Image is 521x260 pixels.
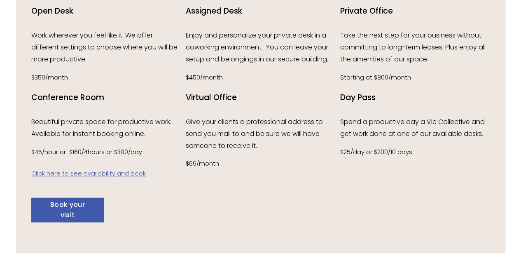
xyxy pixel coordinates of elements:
a: Book your visit [31,198,104,222]
p: Enjoy and personalize your private desk in a coworking environment. You can leave your setup and ... [186,30,336,65]
p: Give your clients a professional address to send you mail to and be sure we will have someone to ... [186,116,336,152]
p: Beautiful private space for productive work. Available for instant booking online. [31,116,181,140]
h4: Private Office [340,6,490,16]
p: Starting at $800/month [340,72,490,83]
h4: Virtual Office [186,92,336,103]
h4: Conference Room [31,92,181,103]
p: $450/month [186,72,336,83]
h4: Assigned Desk [186,6,336,16]
p: $25/day or $200/10 days [340,147,490,157]
p: Work wherever you feel like it. We offer different settings to choose where you will be more prod... [31,30,181,65]
a: Click here to see availability and book [31,169,146,178]
p: Take the next step for your business without committing to long-term leases. Plus enjoy all the a... [340,30,490,65]
p: $350/month [31,72,181,83]
p: Spend a productive day a Vic Collective and get work done at one of our available desks. [340,116,490,140]
p: $65/month [186,158,336,169]
h4: Open Desk [31,6,181,16]
h4: Day Pass [340,92,490,103]
p: $45/hour or $160/4hours or $300/day [31,147,181,179]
